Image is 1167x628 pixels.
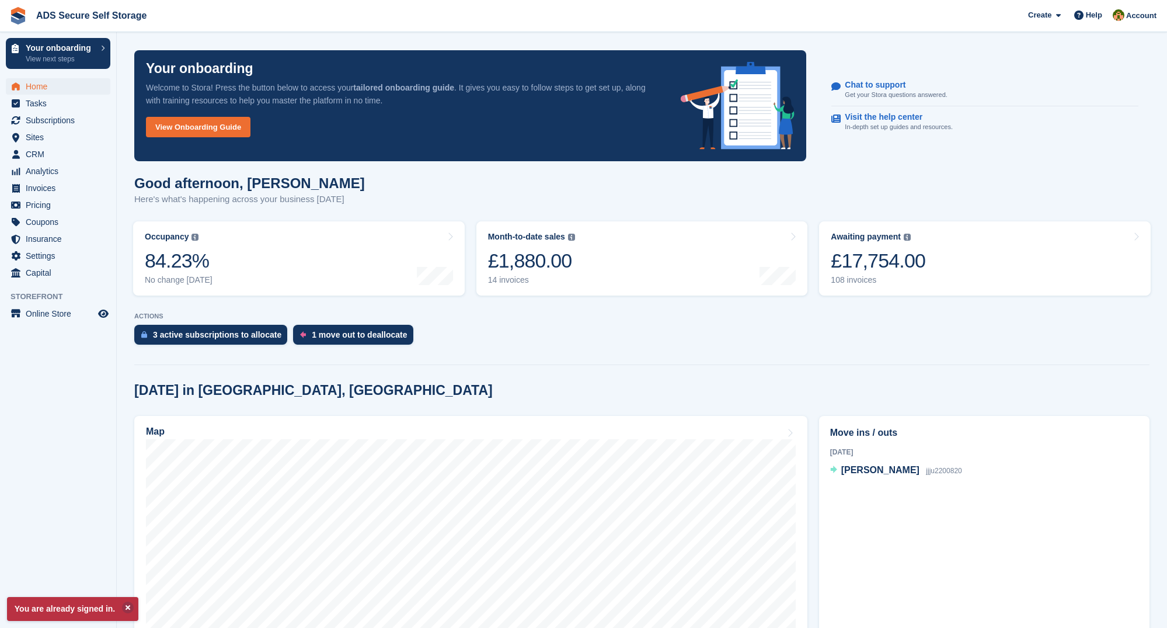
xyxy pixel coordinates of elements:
p: ACTIONS [134,313,1149,320]
p: You are already signed in. [7,597,138,621]
p: Your onboarding [26,44,95,52]
a: menu [6,163,110,179]
div: 108 invoices [831,275,925,285]
span: Home [26,78,96,95]
span: Capital [26,265,96,281]
a: View Onboarding Guide [146,117,250,137]
a: Preview store [96,307,110,321]
div: 3 active subscriptions to allocate [153,330,281,339]
span: Settings [26,248,96,264]
img: stora-icon-8386f47178a22dfd0bd8f6a31ec36ba5ce8667c1dd55bd0f319d3a0aa187defe.svg [9,7,27,25]
a: menu [6,306,110,322]
a: menu [6,129,110,145]
span: CRM [26,146,96,162]
a: Month-to-date sales £1,880.00 14 invoices [476,221,808,296]
p: View next steps [26,54,95,64]
a: Awaiting payment £17,754.00 108 invoices [819,221,1151,296]
div: 1 move out to deallocate [312,330,407,339]
a: 3 active subscriptions to allocate [134,325,293,351]
a: 1 move out to deallocate [293,325,419,351]
a: menu [6,214,110,230]
a: menu [6,197,110,213]
h2: Map [146,426,165,437]
a: menu [6,180,110,196]
span: Tasks [26,95,96,112]
h2: [DATE] in [GEOGRAPHIC_DATA], [GEOGRAPHIC_DATA] [134,383,493,398]
img: onboarding-info-6c161a55d2c0e0a8cae90662b2fe09162a5109e8cc188191df67fb4f79e88e88.svg [681,62,795,150]
a: ADS Secure Self Storage [32,6,151,25]
p: Get your Stora questions answered. [845,90,947,100]
img: active_subscription_to_allocate_icon-d502201f5373d7db506a760aba3b589e785aa758c864c3986d89f69b8ff3... [141,331,147,338]
strong: tailored onboarding guide [353,83,454,92]
span: Help [1086,9,1102,21]
p: Your onboarding [146,62,253,75]
p: In-depth set up guides and resources. [845,122,953,132]
p: Chat to support [845,80,938,90]
img: icon-info-grey-7440780725fd019a000dd9b08b2336e03edf1995a4989e88bcd33f0948082b44.svg [904,234,911,241]
span: Insurance [26,231,96,247]
a: Visit the help center In-depth set up guides and resources. [831,106,1138,138]
div: Occupancy [145,232,189,242]
img: icon-info-grey-7440780725fd019a000dd9b08b2336e03edf1995a4989e88bcd33f0948082b44.svg [191,234,198,241]
h2: Move ins / outs [830,426,1138,440]
div: Month-to-date sales [488,232,565,242]
div: No change [DATE] [145,275,213,285]
a: menu [6,146,110,162]
a: [PERSON_NAME] jjju2200820 [830,463,962,478]
span: Create [1028,9,1051,21]
a: menu [6,95,110,112]
a: menu [6,112,110,129]
div: 84.23% [145,249,213,273]
a: menu [6,265,110,281]
p: Welcome to Stora! Press the button below to access your . It gives you easy to follow steps to ge... [146,81,662,107]
div: Awaiting payment [831,232,901,242]
p: Here's what's happening across your business [DATE] [134,193,365,206]
div: [DATE] [830,447,1138,457]
span: Analytics [26,163,96,179]
div: 14 invoices [488,275,575,285]
a: Chat to support Get your Stora questions answered. [831,74,1138,106]
span: [PERSON_NAME] [841,465,919,475]
h1: Good afternoon, [PERSON_NAME] [134,175,365,191]
a: Your onboarding View next steps [6,38,110,69]
div: £17,754.00 [831,249,925,273]
span: jjju2200820 [926,467,962,475]
span: Account [1126,10,1156,22]
span: Sites [26,129,96,145]
a: menu [6,78,110,95]
div: £1,880.00 [488,249,575,273]
img: icon-info-grey-7440780725fd019a000dd9b08b2336e03edf1995a4989e88bcd33f0948082b44.svg [568,234,575,241]
span: Coupons [26,214,96,230]
img: move_outs_to_deallocate_icon-f764333ba52eb49d3ac5e1228854f67142a1ed5810a6f6cc68b1a99e826820c5.svg [300,331,306,338]
span: Online Store [26,306,96,322]
a: menu [6,248,110,264]
span: Subscriptions [26,112,96,129]
span: Pricing [26,197,96,213]
p: Visit the help center [845,112,943,122]
img: Andrew Sargent [1113,9,1124,21]
a: Occupancy 84.23% No change [DATE] [133,221,465,296]
span: Storefront [11,291,116,303]
a: menu [6,231,110,247]
span: Invoices [26,180,96,196]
